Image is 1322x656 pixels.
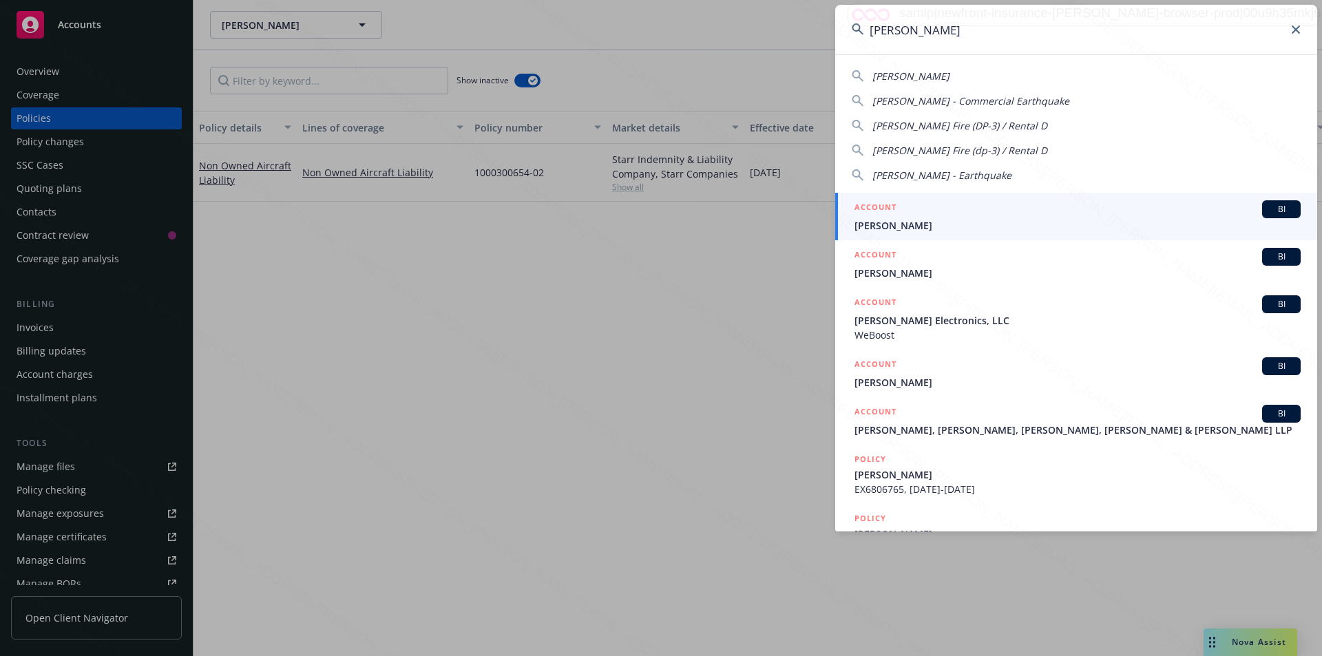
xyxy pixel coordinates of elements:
span: EX6806765, [DATE]-[DATE] [854,482,1301,496]
span: BI [1268,408,1295,420]
span: [PERSON_NAME] - Commercial Earthquake [872,94,1069,107]
span: BI [1268,251,1295,263]
span: [PERSON_NAME] [854,467,1301,482]
span: [PERSON_NAME] Electronics, LLC [854,313,1301,328]
a: ACCOUNTBI[PERSON_NAME] [835,193,1317,240]
span: [PERSON_NAME] [854,527,1301,541]
span: [PERSON_NAME] - Earthquake [872,169,1011,182]
h5: POLICY [854,452,886,466]
span: [PERSON_NAME] Fire (DP-3) / Rental D [872,119,1047,132]
span: [PERSON_NAME] [854,266,1301,280]
h5: ACCOUNT [854,248,896,264]
span: [PERSON_NAME] Fire (dp-3) / Rental D [872,144,1047,157]
span: BI [1268,203,1295,215]
a: ACCOUNTBI[PERSON_NAME] Electronics, LLCWeBoost [835,288,1317,350]
input: Search... [835,5,1317,54]
h5: POLICY [854,511,886,525]
span: [PERSON_NAME] [872,70,949,83]
h5: ACCOUNT [854,295,896,312]
a: ACCOUNTBI[PERSON_NAME], [PERSON_NAME], [PERSON_NAME], [PERSON_NAME] & [PERSON_NAME] LLP [835,397,1317,445]
a: POLICY[PERSON_NAME] [835,504,1317,563]
span: [PERSON_NAME] [854,375,1301,390]
span: WeBoost [854,328,1301,342]
h5: ACCOUNT [854,357,896,374]
span: BI [1268,360,1295,372]
a: ACCOUNTBI[PERSON_NAME] [835,240,1317,288]
span: [PERSON_NAME], [PERSON_NAME], [PERSON_NAME], [PERSON_NAME] & [PERSON_NAME] LLP [854,423,1301,437]
h5: ACCOUNT [854,405,896,421]
h5: ACCOUNT [854,200,896,217]
span: BI [1268,298,1295,310]
a: POLICY[PERSON_NAME]EX6806765, [DATE]-[DATE] [835,445,1317,504]
span: [PERSON_NAME] [854,218,1301,233]
a: ACCOUNTBI[PERSON_NAME] [835,350,1317,397]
